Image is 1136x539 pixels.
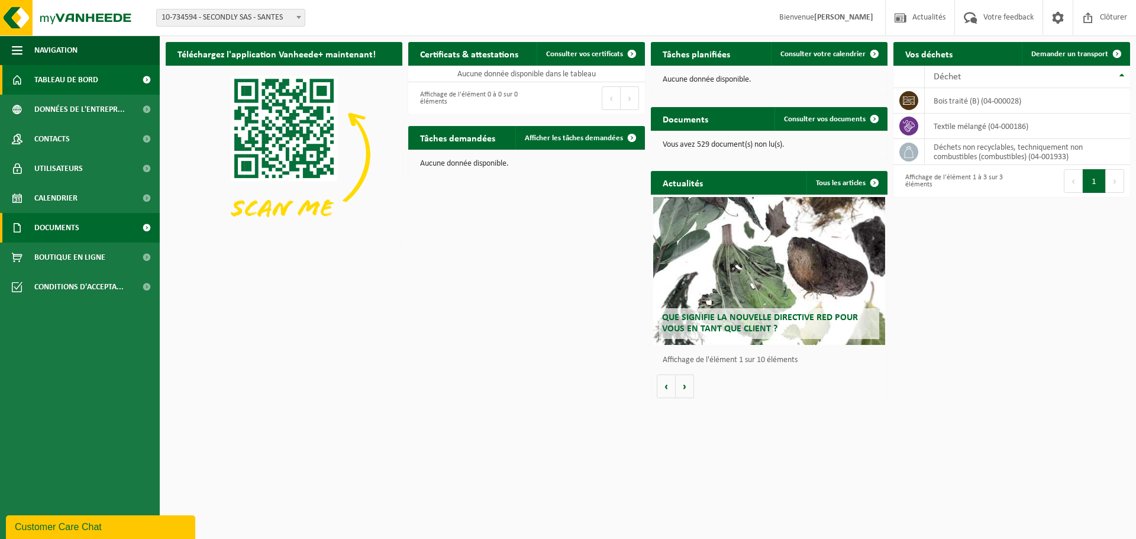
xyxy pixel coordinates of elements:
p: Vous avez 529 document(s) non lu(s). [663,141,876,149]
span: Documents [34,213,79,243]
span: Tableau de bord [34,65,98,95]
span: Conditions d'accepta... [34,272,124,302]
h2: Certificats & attestations [408,42,530,65]
td: bois traité (B) (04-000028) [925,88,1130,114]
span: 10-734594 - SECONDLY SAS - SANTES [156,9,305,27]
span: Contacts [34,124,70,154]
span: Afficher les tâches demandées [525,134,623,142]
h2: Téléchargez l'application Vanheede+ maintenant! [166,42,388,65]
button: Next [1106,169,1124,193]
span: Demander un transport [1031,50,1108,58]
span: Déchet [934,72,961,82]
button: Previous [602,86,621,110]
h2: Tâches demandées [408,126,507,149]
h2: Tâches planifiées [651,42,742,65]
strong: [PERSON_NAME] [814,13,873,22]
h2: Documents [651,107,720,130]
button: Vorige [657,375,676,398]
button: Next [621,86,639,110]
a: Que signifie la nouvelle directive RED pour vous en tant que client ? [653,197,885,345]
a: Afficher les tâches demandées [515,126,644,150]
div: Affichage de l'élément 1 à 3 sur 3 éléments [899,168,1006,194]
a: Consulter votre calendrier [771,42,886,66]
img: Download de VHEPlus App [166,66,402,243]
span: Utilisateurs [34,154,83,183]
a: Tous les articles [806,171,886,195]
h2: Actualités [651,171,715,194]
span: 10-734594 - SECONDLY SAS - SANTES [157,9,305,26]
p: Affichage de l'élément 1 sur 10 éléments [663,356,882,364]
td: textile mélangé (04-000186) [925,114,1130,139]
h2: Vos déchets [893,42,964,65]
div: Affichage de l'élément 0 à 0 sur 0 éléments [414,85,521,111]
iframe: chat widget [6,513,198,539]
td: Aucune donnée disponible dans le tableau [408,66,645,82]
span: Calendrier [34,183,78,213]
a: Demander un transport [1022,42,1129,66]
button: Previous [1064,169,1083,193]
button: 1 [1083,169,1106,193]
a: Consulter vos documents [774,107,886,131]
p: Aucune donnée disponible. [663,76,876,84]
p: Aucune donnée disponible. [420,160,633,168]
span: Que signifie la nouvelle directive RED pour vous en tant que client ? [662,313,858,334]
span: Navigation [34,35,78,65]
span: Consulter vos documents [784,115,866,123]
span: Données de l'entrepr... [34,95,125,124]
button: Volgende [676,375,694,398]
span: Consulter votre calendrier [780,50,866,58]
a: Consulter vos certificats [537,42,644,66]
td: déchets non recyclables, techniquement non combustibles (combustibles) (04-001933) [925,139,1130,165]
span: Boutique en ligne [34,243,105,272]
span: Consulter vos certificats [546,50,623,58]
